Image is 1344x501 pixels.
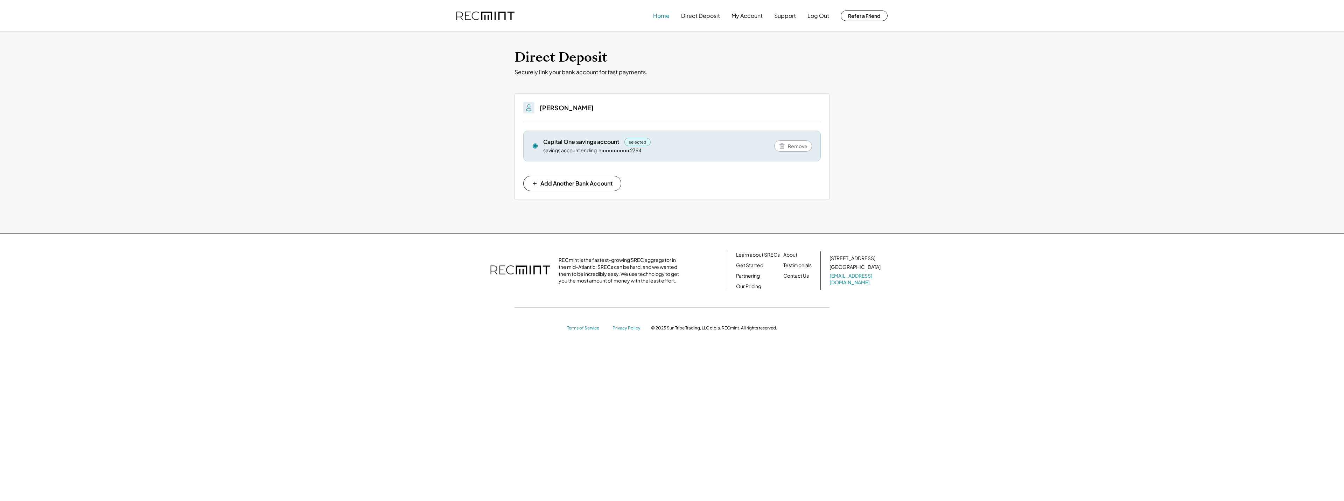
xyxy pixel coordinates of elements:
[651,325,777,331] div: © 2025 Sun Tribe Trading, LLC d.b.a. RECmint. All rights reserved.
[514,49,829,66] h1: Direct Deposit
[774,140,812,152] button: Remove
[567,325,605,331] a: Terms of Service
[829,264,881,271] div: [GEOGRAPHIC_DATA]
[807,9,829,23] button: Log Out
[783,251,797,258] a: About
[783,272,809,279] a: Contact Us
[559,257,683,284] div: RECmint is the fastest-growing SREC aggregator in the mid-Atlantic. SRECs can be hard, and we wan...
[456,12,514,20] img: recmint-logotype%403x.png
[543,147,642,154] div: savings account ending in ••••••••••2794
[829,255,875,262] div: [STREET_ADDRESS]
[624,138,651,146] div: selected
[540,181,612,186] span: Add Another Bank Account
[653,9,670,23] button: Home
[514,69,829,76] div: Securely link your bank account for fast payments.
[788,144,807,148] span: Remove
[783,262,812,269] a: Testimonials
[612,325,644,331] a: Privacy Policy
[829,272,882,286] a: [EMAIL_ADDRESS][DOMAIN_NAME]
[736,272,760,279] a: Partnering
[731,9,763,23] button: My Account
[681,9,720,23] button: Direct Deposit
[525,104,533,112] img: People.svg
[736,262,763,269] a: Get Started
[841,11,888,21] button: Refer a Friend
[490,258,550,283] img: recmint-logotype%403x.png
[523,176,621,191] button: Add Another Bank Account
[736,251,780,258] a: Learn about SRECs
[540,104,594,112] h3: [PERSON_NAME]
[736,283,761,290] a: Our Pricing
[543,138,619,146] div: Capital One savings account
[774,9,796,23] button: Support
